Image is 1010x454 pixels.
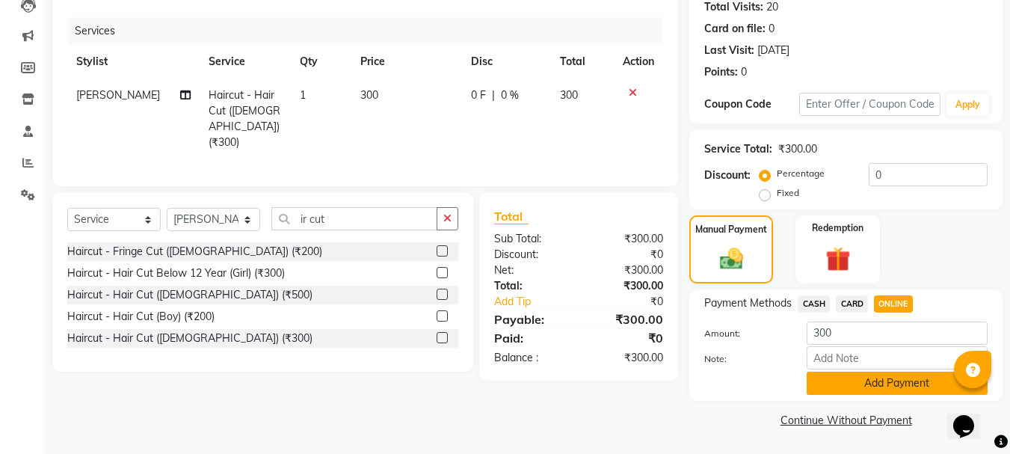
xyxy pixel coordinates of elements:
[76,88,160,102] span: [PERSON_NAME]
[351,45,462,79] th: Price
[67,331,312,346] div: Haircut - Hair Cut ([DEMOGRAPHIC_DATA]) (₹300)
[291,45,351,79] th: Qty
[695,223,767,236] label: Manual Payment
[483,329,579,347] div: Paid:
[741,64,747,80] div: 0
[471,88,486,103] span: 0 F
[579,350,674,366] div: ₹300.00
[483,294,594,310] a: Add Tip
[67,244,322,260] div: Haircut - Fringe Cut ([DEMOGRAPHIC_DATA]) (₹200)
[757,43,789,58] div: [DATE]
[551,45,615,79] th: Total
[67,45,200,79] th: Stylist
[579,329,674,347] div: ₹0
[704,64,738,80] div: Points:
[271,207,437,230] input: Search or Scan
[704,295,792,311] span: Payment Methods
[501,88,519,103] span: 0 %
[67,287,312,303] div: Haircut - Hair Cut ([DEMOGRAPHIC_DATA]) (₹500)
[579,247,674,263] div: ₹0
[704,141,772,157] div: Service Total:
[483,247,579,263] div: Discount:
[692,413,1000,429] a: Continue Without Payment
[798,295,830,313] span: CASH
[462,45,551,79] th: Disc
[579,263,674,278] div: ₹300.00
[818,244,858,274] img: _gift.svg
[360,88,378,102] span: 300
[704,21,766,37] div: Card on file:
[693,327,795,340] label: Amount:
[483,231,579,247] div: Sub Total:
[704,96,798,112] div: Coupon Code
[300,88,306,102] span: 1
[579,231,674,247] div: ₹300.00
[946,93,989,116] button: Apply
[704,43,754,58] div: Last Visit:
[67,309,215,325] div: Haircut - Hair Cut (Boy) (₹200)
[807,322,988,345] input: Amount
[836,295,868,313] span: CARD
[494,209,529,224] span: Total
[777,167,825,180] label: Percentage
[69,17,674,45] div: Services
[769,21,775,37] div: 0
[492,88,495,103] span: |
[777,186,799,200] label: Fixed
[579,278,674,294] div: ₹300.00
[483,310,579,328] div: Payable:
[807,346,988,369] input: Add Note
[712,245,751,272] img: _cash.svg
[200,45,291,79] th: Service
[483,263,579,278] div: Net:
[693,352,795,366] label: Note:
[560,88,578,102] span: 300
[704,168,751,183] div: Discount:
[209,88,280,149] span: Haircut - Hair Cut ([DEMOGRAPHIC_DATA]) (₹300)
[812,221,863,235] label: Redemption
[799,93,940,116] input: Enter Offer / Coupon Code
[778,141,817,157] div: ₹300.00
[947,394,995,439] iframe: chat widget
[614,45,663,79] th: Action
[483,350,579,366] div: Balance :
[874,295,913,313] span: ONLINE
[579,310,674,328] div: ₹300.00
[67,266,285,281] div: Haircut - Hair Cut Below 12 Year (Girl) (₹300)
[807,372,988,395] button: Add Payment
[483,278,579,294] div: Total:
[595,294,675,310] div: ₹0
